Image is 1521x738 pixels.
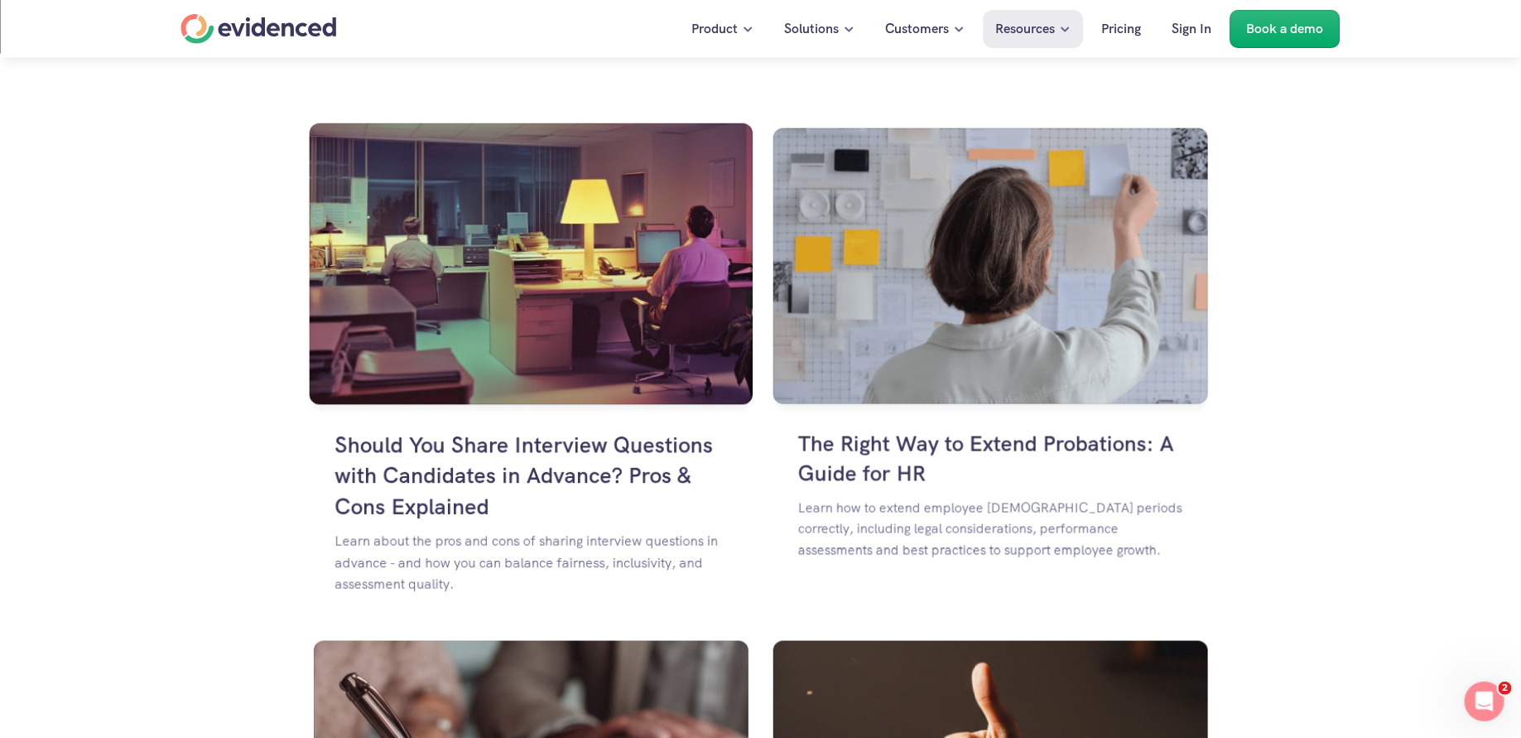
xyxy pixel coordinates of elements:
p: Sign In [1172,18,1212,40]
a: Should You Share Interview Questions with Candidates in Advance? Pros & Cons ExplainedLearn about... [309,123,753,621]
p: Learn how to extend employee [DEMOGRAPHIC_DATA] periods correctly, including legal considerations... [798,497,1183,561]
a: The Right Way to Extend Probations: A Guide for HRLearn how to extend employee [DEMOGRAPHIC_DATA]... [773,128,1208,616]
a: Home [181,14,337,44]
p: Learn about the pros and cons of sharing interview questions in advance - and how you can balance... [335,531,727,596]
p: Book a demo [1247,18,1324,40]
img: Retro office with pink and yellow lighting with people sitting at desks [309,123,753,405]
a: Book a demo [1230,10,1341,48]
p: Resources [996,18,1056,40]
img: The back of a person's head, who's pinning blank documents to a board [773,128,1208,404]
p: Pricing [1102,18,1142,40]
iframe: Intercom live chat [1465,682,1504,721]
h4: The Right Way to Extend Probations: A Guide for HR [798,429,1183,490]
a: Sign In [1160,10,1225,48]
span: 2 [1499,682,1512,695]
p: Customers [886,18,950,40]
h4: Should You Share Interview Questions with Candidates in Advance? Pros & Cons Explained [335,430,727,522]
a: Pricing [1090,10,1154,48]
